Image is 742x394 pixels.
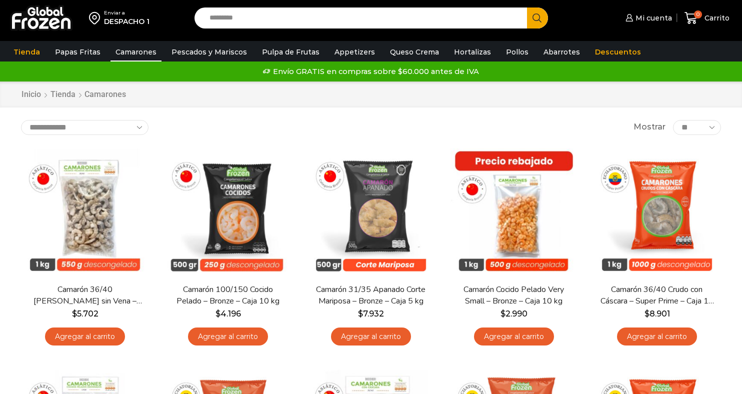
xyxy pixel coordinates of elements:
[474,327,554,346] a: Agregar al carrito: “Camarón Cocido Pelado Very Small - Bronze - Caja 10 kg”
[8,42,45,61] a: Tienda
[538,42,585,61] a: Abarrotes
[72,309,98,318] bdi: 5.702
[257,42,324,61] a: Pulpa de Frutas
[170,284,285,307] a: Camarón 100/150 Cocido Pelado – Bronze – Caja 10 kg
[50,89,76,100] a: Tienda
[84,89,126,99] h1: Camarones
[215,309,220,318] span: $
[72,309,77,318] span: $
[110,42,161,61] a: Camarones
[104,9,149,16] div: Enviar a
[21,120,148,135] select: Pedido de la tienda
[27,284,142,307] a: Camarón 36/40 [PERSON_NAME] sin Vena – Bronze – Caja 10 kg
[682,6,732,30] a: 0 Carrito
[21,89,126,100] nav: Breadcrumb
[456,284,571,307] a: Camarón Cocido Pelado Very Small – Bronze – Caja 10 kg
[694,10,702,18] span: 0
[50,42,105,61] a: Papas Fritas
[501,42,533,61] a: Pollos
[385,42,444,61] a: Queso Crema
[590,42,646,61] a: Descuentos
[329,42,380,61] a: Appetizers
[633,13,672,23] span: Mi cuenta
[527,7,548,28] button: Search button
[104,16,149,26] div: DESPACHO 1
[702,13,729,23] span: Carrito
[166,42,252,61] a: Pescados y Mariscos
[21,89,41,100] a: Inicio
[215,309,241,318] bdi: 4.196
[617,327,697,346] a: Agregar al carrito: “Camarón 36/40 Crudo con Cáscara - Super Prime - Caja 10 kg”
[633,121,665,133] span: Mostrar
[358,309,384,318] bdi: 7.932
[623,8,672,28] a: Mi cuenta
[331,327,411,346] a: Agregar al carrito: “Camarón 31/35 Apanado Corte Mariposa - Bronze - Caja 5 kg”
[188,327,268,346] a: Agregar al carrito: “Camarón 100/150 Cocido Pelado - Bronze - Caja 10 kg”
[45,327,125,346] a: Agregar al carrito: “Camarón 36/40 Crudo Pelado sin Vena - Bronze - Caja 10 kg”
[500,309,527,318] bdi: 2.990
[89,9,104,26] img: address-field-icon.svg
[358,309,363,318] span: $
[644,309,649,318] span: $
[313,284,428,307] a: Camarón 31/35 Apanado Corte Mariposa – Bronze – Caja 5 kg
[500,309,505,318] span: $
[599,284,714,307] a: Camarón 36/40 Crudo con Cáscara – Super Prime – Caja 10 kg
[644,309,670,318] bdi: 8.901
[449,42,496,61] a: Hortalizas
